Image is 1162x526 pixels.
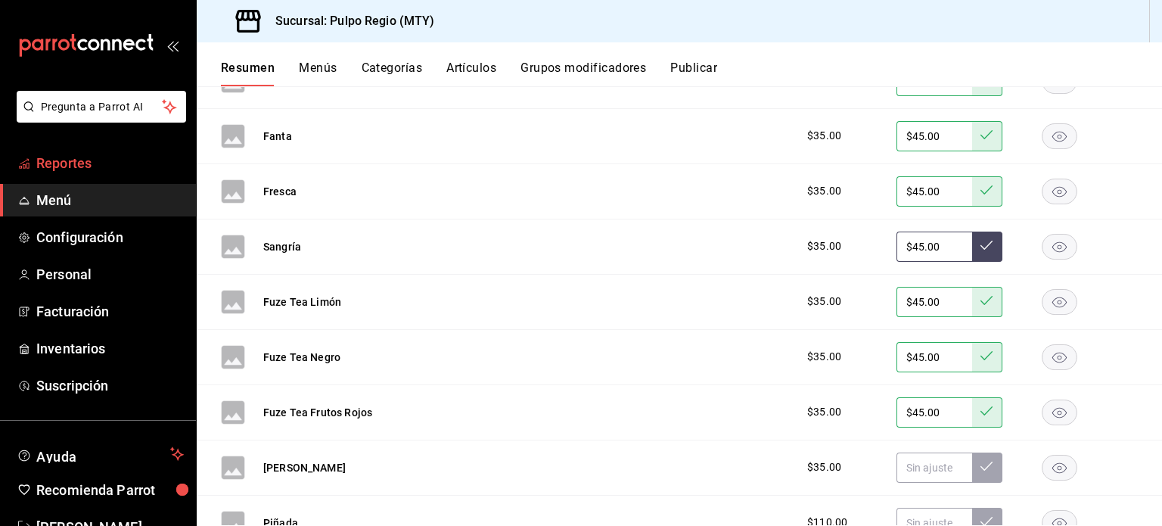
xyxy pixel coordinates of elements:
span: Personal [36,264,184,285]
a: Pregunta a Parrot AI [11,110,186,126]
button: Grupos modificadores [520,61,646,86]
input: Sin ajuste [896,121,972,151]
button: Resumen [221,61,275,86]
input: Sin ajuste [896,453,972,483]
input: Sin ajuste [896,232,972,262]
button: Pregunta a Parrot AI [17,91,186,123]
span: $35.00 [807,128,841,144]
button: Publicar [670,61,717,86]
span: $35.00 [807,183,841,199]
button: Artículos [446,61,496,86]
span: Menú [36,190,184,210]
span: $35.00 [807,294,841,310]
span: $35.00 [807,459,841,475]
button: Categorías [362,61,423,86]
button: Fuze Tea Negro [263,350,340,365]
input: Sin ajuste [896,342,972,372]
button: [PERSON_NAME] [263,460,346,475]
button: Fanta [263,129,292,144]
input: Sin ajuste [896,176,972,207]
span: Configuración [36,227,184,247]
span: Reportes [36,153,184,173]
span: Pregunta a Parrot AI [41,99,163,115]
button: Sangría [263,239,301,254]
input: Sin ajuste [896,397,972,428]
span: Inventarios [36,338,184,359]
span: Suscripción [36,375,184,396]
span: Facturación [36,301,184,322]
span: $35.00 [807,404,841,420]
input: Sin ajuste [896,287,972,317]
button: Menús [299,61,337,86]
button: Fresca [263,184,297,199]
span: $35.00 [807,349,841,365]
h3: Sucursal: Pulpo Regio (MTY) [263,12,435,30]
button: Fuze Tea Limón [263,294,341,310]
span: Recomienda Parrot [36,480,184,500]
span: Ayuda [36,445,164,463]
div: navigation tabs [221,61,1162,86]
button: Fuze Tea Frutos Rojos [263,405,372,420]
span: $35.00 [807,238,841,254]
button: open_drawer_menu [166,39,179,51]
